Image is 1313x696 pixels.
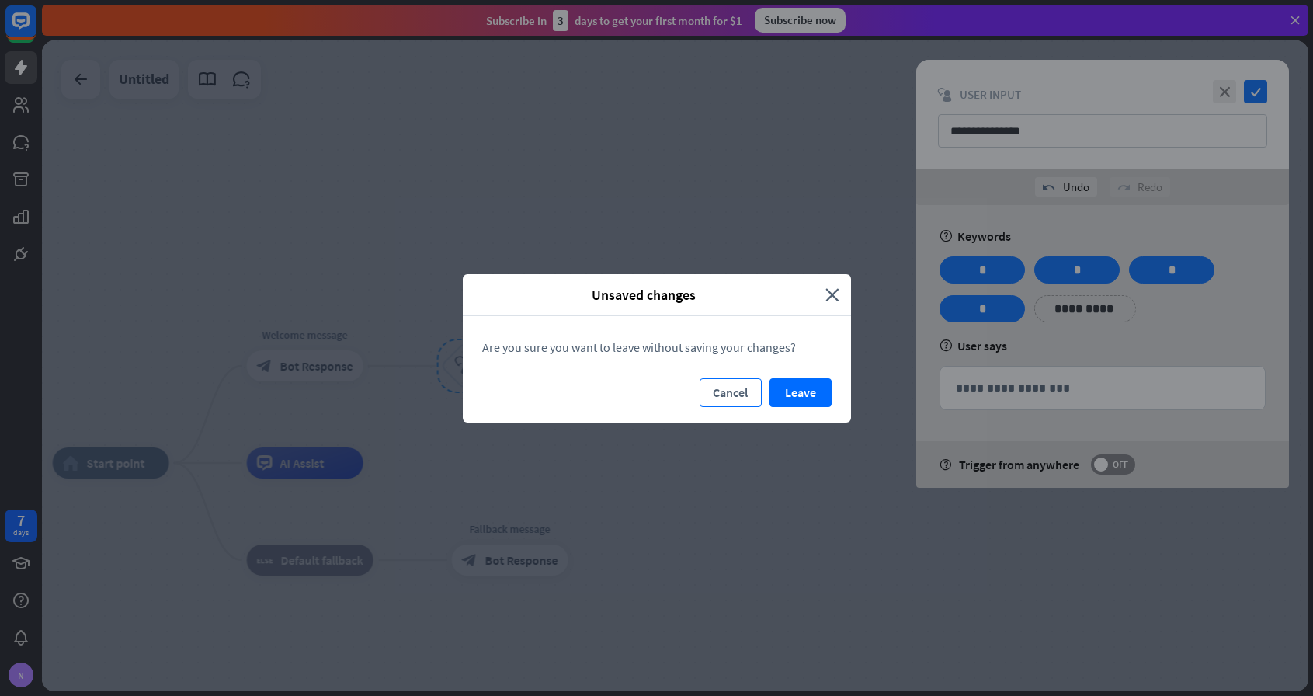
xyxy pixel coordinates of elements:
button: Cancel [700,378,762,407]
button: Open LiveChat chat widget [12,6,59,53]
button: Leave [769,378,832,407]
span: Unsaved changes [474,286,814,304]
i: close [825,286,839,304]
span: Are you sure you want to leave without saving your changes? [482,339,796,355]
